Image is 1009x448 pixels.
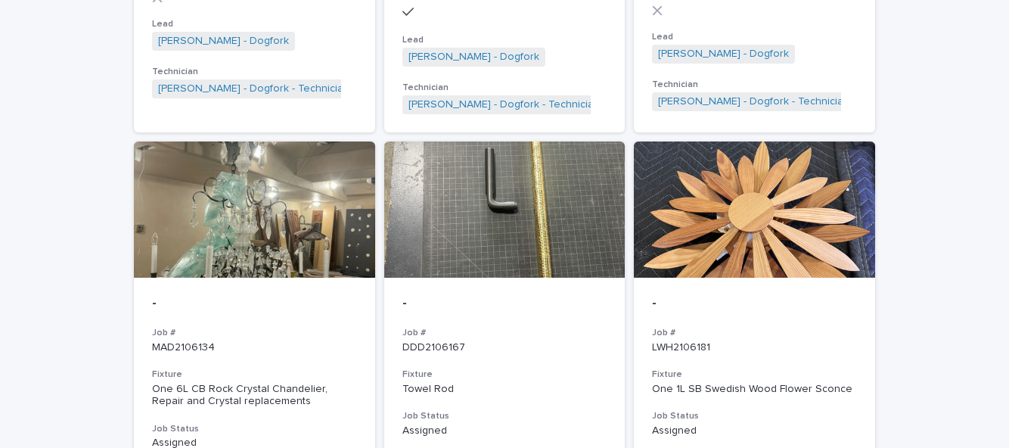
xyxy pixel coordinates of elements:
h3: Fixture [402,369,607,381]
a: [PERSON_NAME] - Dogfork - Technician [408,98,600,111]
p: Assigned [652,425,857,437]
h3: Technician [152,66,357,78]
h3: Job Status [652,410,857,422]
div: One 6L CB Rock Crystal Chandelier, Repair and Crystal replacements [152,383,357,409]
p: Assigned [402,425,607,437]
h3: Lead [152,18,357,30]
a: [PERSON_NAME] - Dogfork [158,35,289,48]
h3: Job # [152,327,357,339]
h3: Fixture [152,369,357,381]
div: Towel Rod [402,383,607,396]
h3: Job Status [152,423,357,435]
h3: Fixture [652,369,857,381]
div: One 1L SB Swedish Wood Flower Sconce [652,383,857,396]
a: [PERSON_NAME] - Dogfork [658,48,789,61]
p: - [652,296,857,313]
h3: Lead [652,31,857,43]
a: [PERSON_NAME] - Dogfork - Technician [158,82,349,95]
p: MAD2106134 [152,341,357,354]
a: [PERSON_NAME] - Dogfork - Technician [658,95,849,108]
p: DDD2106167 [402,341,607,354]
h3: Lead [402,34,607,46]
h3: Technician [402,82,607,94]
h3: Job # [402,327,607,339]
p: - [402,296,607,313]
h3: Technician [652,79,857,91]
a: [PERSON_NAME] - Dogfork [408,51,539,64]
p: - [152,296,357,313]
h3: Job # [652,327,857,339]
h3: Job Status [402,410,607,422]
p: LWH2106181 [652,341,857,354]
